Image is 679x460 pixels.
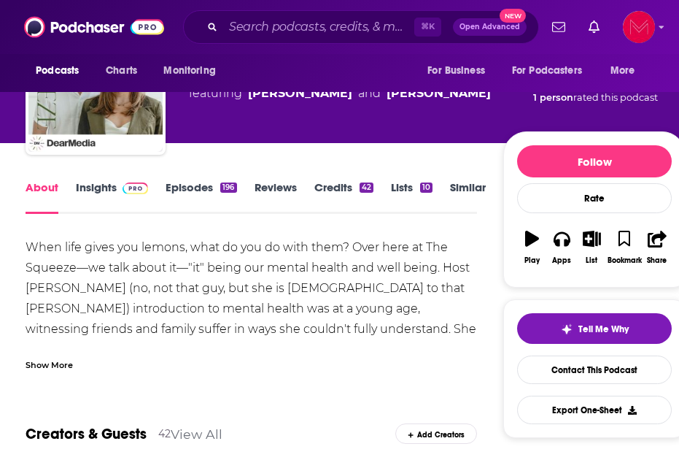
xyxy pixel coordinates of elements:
span: Open Advanced [459,23,520,31]
img: User Profile [623,11,655,43]
a: Taylor Lautner [248,85,352,102]
a: View All [171,426,222,442]
button: Open AdvancedNew [453,18,527,36]
div: 196 [220,183,236,193]
div: Add Creators [395,423,477,444]
a: Lists10 [391,180,432,214]
div: 10 [420,183,432,193]
a: Reviews [255,180,297,214]
a: Show notifications dropdown [546,15,571,39]
button: open menu [600,57,653,85]
button: tell me why sparkleTell Me Why [517,313,672,344]
button: Share [643,221,672,274]
button: open menu [153,57,234,85]
span: and [358,85,381,102]
a: Taylor Lautner [387,85,491,102]
div: Share [647,256,667,265]
button: Play [517,221,547,274]
span: For Business [427,61,485,81]
span: Podcasts [36,61,79,81]
a: Creators & Guests [26,425,147,443]
span: Logged in as Pamelamcclure [623,11,655,43]
button: open menu [26,57,98,85]
input: Search podcasts, credits, & more... [223,15,414,39]
button: List [577,221,607,274]
span: More [610,61,635,81]
span: Monitoring [163,61,215,81]
a: Similar [450,180,486,214]
img: tell me why sparkle [561,323,573,335]
button: open menu [503,57,603,85]
button: Export One-Sheet [517,396,672,424]
div: 42 [158,427,171,440]
div: Search podcasts, credits, & more... [183,10,539,44]
button: Follow [517,145,672,177]
a: Contact This Podcast [517,356,672,384]
img: Podchaser Pro [123,183,148,194]
span: ⌘ K [414,18,441,37]
span: Tell Me Why [578,323,629,335]
span: rated this podcast [573,92,658,103]
div: 42 [360,183,373,193]
button: open menu [417,57,503,85]
span: New [500,9,526,23]
a: InsightsPodchaser Pro [76,180,148,214]
span: For Podcasters [512,61,582,81]
span: Charts [106,61,137,81]
div: List [586,256,597,265]
button: Bookmark [607,221,643,274]
img: Podchaser - Follow, Share and Rate Podcasts [24,13,164,41]
button: Apps [547,221,577,274]
div: Apps [552,256,571,265]
a: Episodes196 [166,180,236,214]
div: Rate [517,183,672,213]
button: Show profile menu [623,11,655,43]
span: featuring [189,85,491,102]
a: Credits42 [314,180,373,214]
div: Bookmark [608,256,642,265]
div: Play [524,256,540,265]
a: Show notifications dropdown [583,15,605,39]
a: About [26,180,58,214]
span: 1 person [533,92,573,103]
a: Charts [96,57,146,85]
